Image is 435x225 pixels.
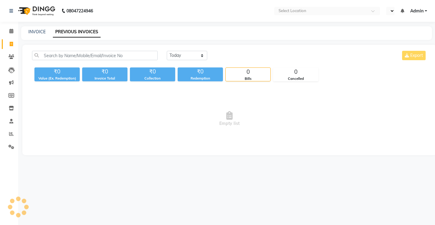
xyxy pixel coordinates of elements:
[15,2,57,19] img: logo
[82,76,127,81] div: Invoice Total
[66,2,93,19] b: 08047224946
[279,8,306,14] div: Select Location
[273,76,318,81] div: Cancelled
[178,76,223,81] div: Redemption
[178,67,223,76] div: ₹0
[53,27,101,37] a: PREVIOUS INVOICES
[32,51,158,60] input: Search by Name/Mobile/Email/Invoice No
[34,67,80,76] div: ₹0
[226,68,270,76] div: 0
[130,76,175,81] div: Collection
[226,76,270,81] div: Bills
[82,67,127,76] div: ₹0
[410,8,424,14] span: Admin
[273,68,318,76] div: 0
[32,89,427,149] span: Empty list
[28,29,46,34] a: INVOICE
[130,67,175,76] div: ₹0
[34,76,80,81] div: Value (Ex. Redemption)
